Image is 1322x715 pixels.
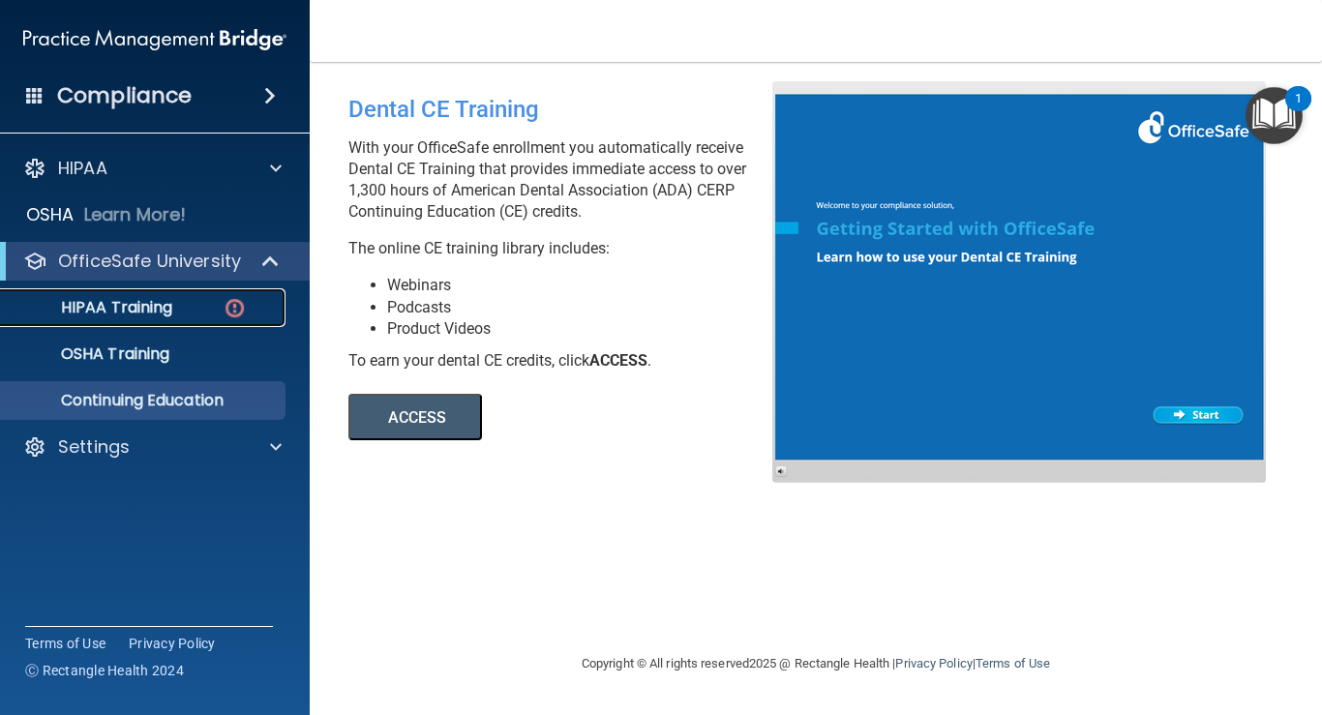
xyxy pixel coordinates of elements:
p: Settings [58,435,130,459]
b: ACCESS [589,351,647,370]
img: danger-circle.6113f641.png [223,296,247,320]
p: The online CE training library includes: [348,238,787,259]
a: Privacy Policy [129,634,216,653]
button: ACCESS [348,394,482,440]
p: With your OfficeSafe enrollment you automatically receive Dental CE Training that provides immedi... [348,137,787,223]
h4: Compliance [57,82,192,109]
p: OSHA [26,203,75,226]
li: Podcasts [387,297,787,318]
span: Ⓒ Rectangle Health 2024 [25,661,184,680]
p: OSHA Training [13,344,169,364]
a: Settings [23,435,282,459]
iframe: Drift Widget Chat Controller [1225,582,1299,656]
p: HIPAA Training [13,298,172,317]
button: Open Resource Center, 1 new notification [1246,87,1303,144]
a: OfficeSafe University [23,250,281,273]
p: Continuing Education [13,391,277,410]
div: Dental CE Training [348,81,787,137]
div: Copyright © All rights reserved 2025 @ Rectangle Health | | [463,633,1169,695]
li: Product Videos [387,318,787,340]
img: PMB logo [23,20,286,59]
a: Terms of Use [25,634,105,653]
a: Privacy Policy [895,656,972,670]
p: OfficeSafe University [58,250,241,273]
li: Webinars [387,275,787,296]
p: Learn More! [84,203,187,226]
a: ACCESS [348,411,878,426]
a: HIPAA [23,157,282,180]
div: To earn your dental CE credits, click . [348,350,787,372]
div: 1 [1295,99,1302,124]
a: Terms of Use [976,656,1050,670]
p: HIPAA [58,157,107,180]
